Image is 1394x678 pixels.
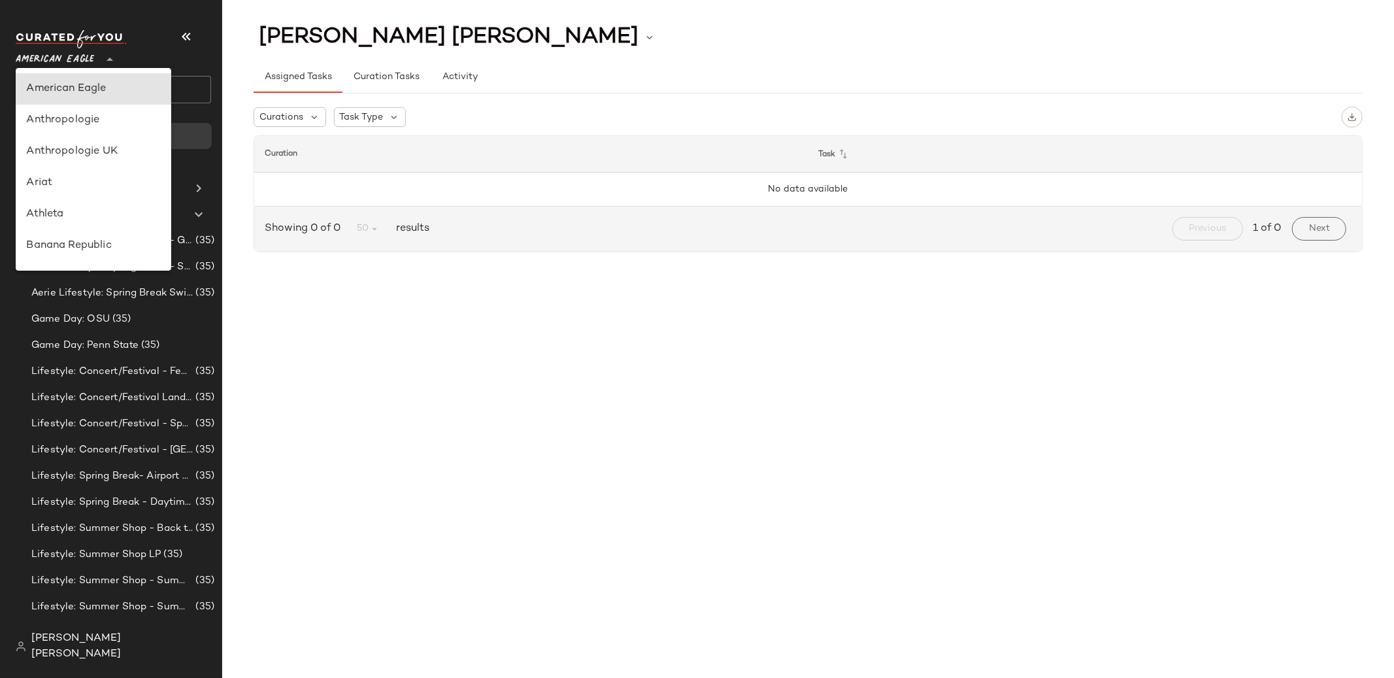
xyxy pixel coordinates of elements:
[259,110,303,124] span: Curations
[31,364,193,379] span: Lifestyle: Concert/Festival - Femme
[193,495,214,510] span: (35)
[259,25,639,50] span: [PERSON_NAME] [PERSON_NAME]
[264,72,332,82] span: Assigned Tasks
[353,72,420,82] span: Curation Tasks
[31,286,193,301] span: Aerie Lifestyle: Spring Break Swimsuits Landing Page
[139,338,160,353] span: (35)
[193,443,214,458] span: (35)
[265,221,346,237] span: Showing 0 of 0
[31,495,193,510] span: Lifestyle: Spring Break - Daytime Casual
[193,573,214,588] span: (35)
[44,207,91,222] span: Curations
[31,626,193,641] span: Lifestyle: Summer Shop - Summer Study Sessions
[21,129,34,143] img: svg%3e
[808,136,1363,173] th: Task
[31,600,193,615] span: Lifestyle: Summer Shop - Summer Internship
[161,547,183,562] span: (35)
[193,521,214,536] span: (35)
[130,181,146,196] span: (0)
[44,155,103,170] span: All Products
[193,390,214,405] span: (35)
[193,286,214,301] span: (35)
[391,221,429,237] span: results
[31,390,193,405] span: Lifestyle: Concert/Festival Landing Page
[110,312,131,327] span: (35)
[31,312,110,327] span: Game Day: OSU
[16,44,94,68] span: American Eagle
[254,173,1362,207] td: No data available
[31,547,161,562] span: Lifestyle: Summer Shop LP
[16,30,127,48] img: cfy_white_logo.C9jOOHJF.svg
[193,364,214,379] span: (35)
[31,260,193,275] span: Aerie Lifestyle: Spring Break - Sporty
[31,416,193,432] span: Lifestyle: Concert/Festival - Sporty
[1292,217,1346,241] button: Next
[193,416,214,432] span: (35)
[193,469,214,484] span: (35)
[42,129,93,144] span: Dashboard
[31,338,139,353] span: Game Day: Penn State
[254,136,808,173] th: Curation
[193,626,214,641] span: (35)
[340,110,384,124] span: Task Type
[31,631,211,662] span: [PERSON_NAME] [PERSON_NAME]
[31,443,193,458] span: Lifestyle: Concert/Festival - [GEOGRAPHIC_DATA]
[193,600,214,615] span: (35)
[442,72,478,82] span: Activity
[193,233,214,248] span: (35)
[44,181,130,196] span: Global Clipboards
[91,207,114,222] span: (34)
[1253,221,1282,237] span: 1 of 0
[16,641,26,652] img: svg%3e
[1348,112,1357,122] img: svg%3e
[31,469,193,484] span: Lifestyle: Spring Break- Airport Style
[1308,224,1330,234] span: Next
[193,260,214,275] span: (35)
[31,521,193,536] span: Lifestyle: Summer Shop - Back to School Essentials
[31,573,193,588] span: Lifestyle: Summer Shop - Summer Abroad
[31,233,193,248] span: Aerie Lifestyle: Spring Break - Girly/Femme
